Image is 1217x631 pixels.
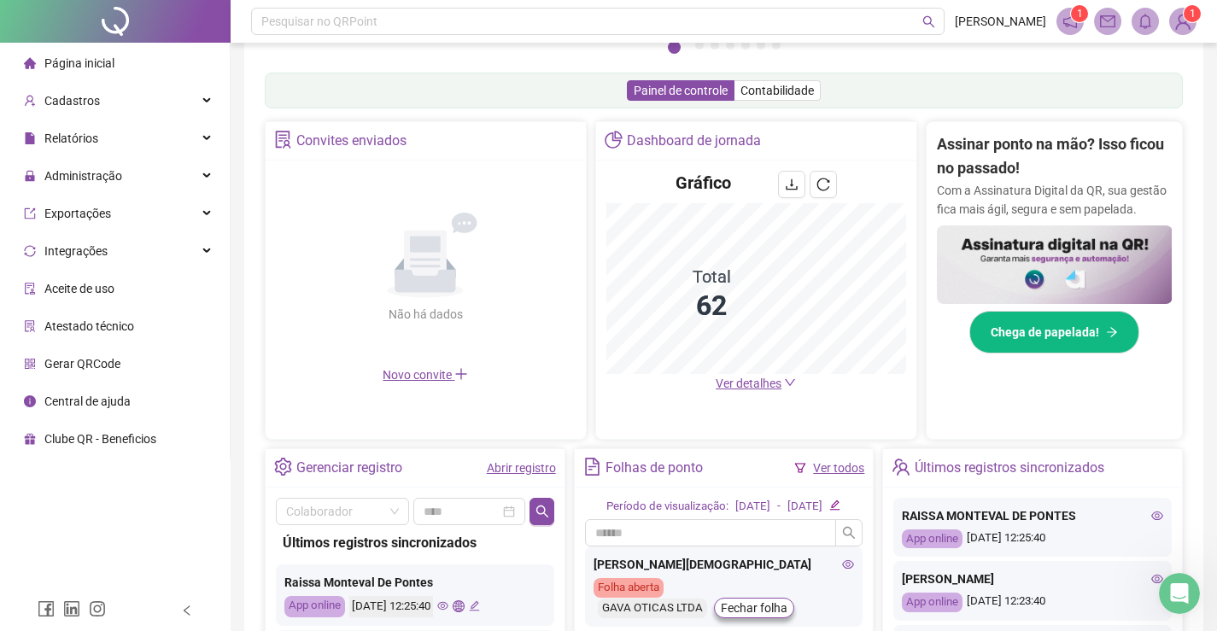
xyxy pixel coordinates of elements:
[740,84,814,97] span: Contabilidade
[469,600,480,611] span: edit
[24,207,36,219] span: export
[711,41,719,50] button: 3
[583,458,601,476] span: file-text
[721,599,787,617] span: Fechar folha
[915,453,1104,482] div: Últimos registros sincronizados
[937,225,1173,304] img: banner%2F02c71560-61a6-44d4-94b9-c8ab97240462.png
[842,526,856,540] span: search
[274,458,292,476] span: setting
[487,461,556,475] a: Abrir registro
[784,377,796,389] span: down
[1151,510,1163,522] span: eye
[606,498,728,516] div: Período de visualização:
[594,555,855,574] div: [PERSON_NAME][DEMOGRAPHIC_DATA]
[347,305,504,324] div: Não há dados
[284,596,345,617] div: App online
[695,41,704,50] button: 2
[44,207,111,220] span: Exportações
[668,41,681,54] button: 1
[902,570,1163,588] div: [PERSON_NAME]
[1062,14,1078,29] span: notification
[24,57,36,69] span: home
[1138,14,1153,29] span: bell
[437,600,448,611] span: eye
[1184,5,1201,22] sup: Atualize o seu contato no menu Meus Dados
[24,395,36,407] span: info-circle
[772,41,781,50] button: 7
[181,605,193,616] span: left
[24,358,36,370] span: qrcode
[598,599,707,618] div: GAVA OTICAS LTDA
[24,245,36,257] span: sync
[1077,8,1083,20] span: 1
[1100,14,1115,29] span: mail
[296,453,402,482] div: Gerenciar registro
[535,505,549,518] span: search
[44,244,108,258] span: Integrações
[816,178,830,191] span: reload
[741,41,750,50] button: 5
[383,368,468,382] span: Novo convite
[716,377,781,390] span: Ver detalhes
[44,56,114,70] span: Página inicial
[24,132,36,144] span: file
[44,131,98,145] span: Relatórios
[44,394,131,408] span: Central de ajuda
[726,41,734,50] button: 4
[937,132,1173,181] h2: Assinar ponto na mão? Isso ficou no passado!
[955,12,1046,31] span: [PERSON_NAME]
[902,593,1163,612] div: [DATE] 12:23:40
[922,15,935,28] span: search
[991,323,1099,342] span: Chega de papelada!
[44,357,120,371] span: Gerar QRCode
[274,131,292,149] span: solution
[892,458,910,476] span: team
[1151,573,1163,585] span: eye
[902,529,1163,549] div: [DATE] 12:25:40
[1159,573,1200,614] iframe: Intercom live chat
[89,600,106,617] span: instagram
[296,126,407,155] div: Convites enviados
[1190,8,1196,20] span: 1
[902,506,1163,525] div: RAISSA MONTEVAL DE PONTES
[24,95,36,107] span: user-add
[605,131,623,149] span: pie-chart
[606,453,703,482] div: Folhas de ponto
[735,498,770,516] div: [DATE]
[627,126,761,155] div: Dashboard de jornada
[842,558,854,570] span: eye
[1071,5,1088,22] sup: 1
[594,578,664,598] div: Folha aberta
[969,311,1139,353] button: Chega de papelada!
[714,598,794,618] button: Fechar folha
[63,600,80,617] span: linkedin
[794,462,806,474] span: filter
[902,529,962,549] div: App online
[1170,9,1196,34] img: 83888
[634,84,728,97] span: Painel de controle
[716,377,796,390] a: Ver detalhes down
[902,593,962,612] div: App online
[44,94,100,108] span: Cadastros
[676,171,731,195] h4: Gráfico
[44,169,122,183] span: Administração
[44,282,114,295] span: Aceite de uso
[453,600,464,611] span: global
[24,283,36,295] span: audit
[787,498,822,516] div: [DATE]
[44,432,156,446] span: Clube QR - Beneficios
[44,319,134,333] span: Atestado técnico
[349,596,433,617] div: [DATE] 12:25:40
[24,170,36,182] span: lock
[777,498,781,516] div: -
[283,532,547,553] div: Últimos registros sincronizados
[937,181,1173,219] p: Com a Assinatura Digital da QR, sua gestão fica mais ágil, segura e sem papelada.
[757,41,765,50] button: 6
[284,573,546,592] div: Raissa Monteval De Pontes
[1106,326,1118,338] span: arrow-right
[813,461,864,475] a: Ver todos
[24,433,36,445] span: gift
[454,367,468,381] span: plus
[829,500,840,511] span: edit
[24,320,36,332] span: solution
